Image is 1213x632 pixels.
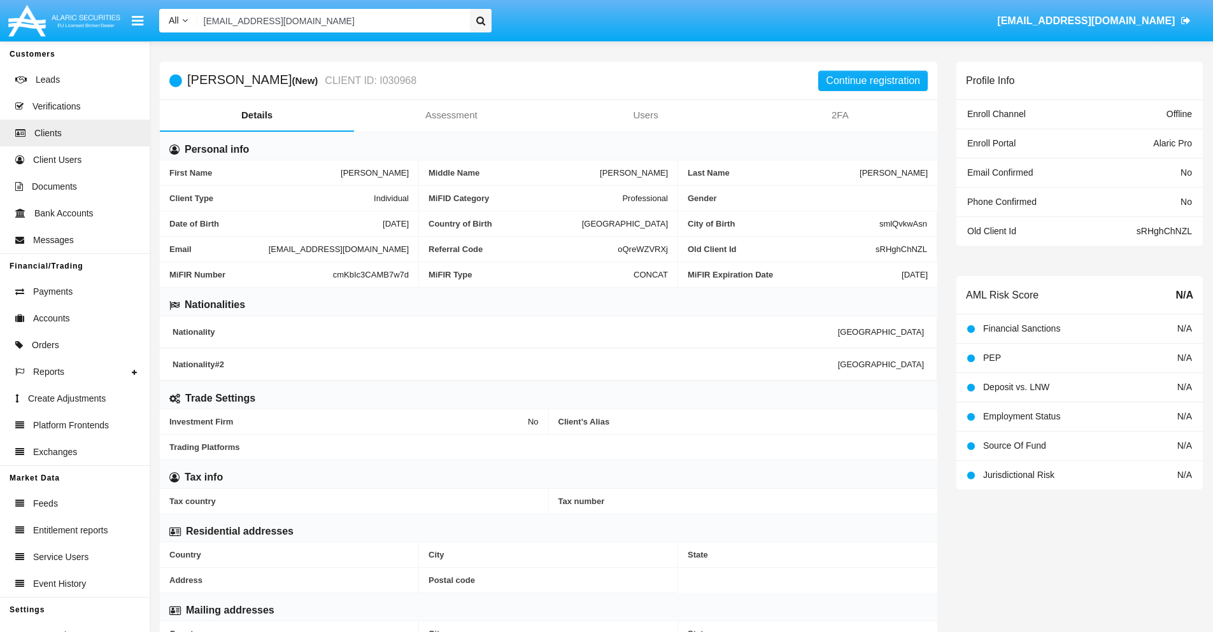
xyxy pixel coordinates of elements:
span: No [528,417,539,426]
span: Date of Birth [169,219,383,228]
span: Email [169,244,269,254]
span: Employment Status [983,411,1060,421]
span: Old Client Id [688,244,876,254]
span: Messages [33,234,74,247]
span: Client’s Alias [558,417,928,426]
span: sRHghChNZL [876,244,927,254]
span: Phone Confirmed [967,197,1037,207]
a: 2FA [743,100,937,130]
span: Last Name [688,168,860,178]
span: Investment Firm [169,417,528,426]
span: Offline [1167,109,1192,119]
span: Documents [32,180,77,193]
div: (New) [292,73,322,88]
span: Enroll Channel [967,109,1026,119]
span: Referral Code [429,244,618,254]
input: Search [197,9,465,32]
span: Country [169,550,409,559]
span: No [1181,197,1192,207]
h6: Residential addresses [186,524,294,538]
span: Country of Birth [429,219,582,228]
span: All [169,15,179,25]
a: All [159,14,197,27]
span: Email Confirmed [967,167,1033,178]
span: [GEOGRAPHIC_DATA] [838,360,924,369]
span: City [429,550,668,559]
span: Middle Name [429,168,600,178]
span: Client Users [33,153,82,167]
span: Verifications [32,100,80,113]
span: PEP [983,353,1001,363]
h6: Profile Info [966,74,1014,87]
span: First Name [169,168,341,178]
span: Feeds [33,497,58,510]
span: Deposit vs. LNW [983,382,1049,392]
span: MiFIR Expiration Date [688,270,902,279]
span: Bank Accounts [34,207,94,220]
span: Event History [33,577,86,591]
span: City of Birth [688,219,879,228]
span: Payments [33,285,73,298]
small: CLIENT ID: I030968 [322,76,416,86]
span: oQreWZVRXj [618,244,668,254]
span: Create Adjustments [28,392,106,405]
span: MiFIR Type [429,270,634,279]
span: Exchanges [33,446,77,459]
span: State [688,550,928,559]
a: Details [160,100,354,130]
span: Address [169,575,409,585]
span: Trading Platforms [169,442,928,452]
span: [GEOGRAPHIC_DATA] [838,327,924,337]
span: Tax number [558,496,928,506]
span: Entitlement reports [33,524,108,537]
span: MiFID Category [429,193,622,203]
span: Nationality #2 [173,360,838,369]
span: Enroll Portal [967,138,1016,148]
h6: Nationalities [185,298,245,312]
span: MiFIR Number [169,270,333,279]
span: Tax country [169,496,539,506]
span: Source Of Fund [983,440,1046,451]
span: Postal code [429,575,668,585]
span: N/A [1177,323,1192,334]
span: CONCAT [634,270,668,279]
span: [GEOGRAPHIC_DATA] [582,219,668,228]
span: Alaric Pro [1153,138,1192,148]
span: [PERSON_NAME] [860,168,928,178]
a: [EMAIL_ADDRESS][DOMAIN_NAME] [991,3,1197,39]
span: [DATE] [383,219,409,228]
span: Client Type [169,193,374,203]
span: N/A [1177,470,1192,480]
button: Continue registration [818,71,928,91]
span: Jurisdictional Risk [983,470,1054,480]
span: smlQvkwAsn [879,219,927,228]
span: Financial Sanctions [983,323,1060,334]
span: N/A [1177,382,1192,392]
h6: Personal info [185,143,249,157]
span: Reports [33,365,64,379]
span: Gender [688,193,928,203]
span: [PERSON_NAME] [600,168,668,178]
span: No [1181,167,1192,178]
span: [PERSON_NAME] [341,168,409,178]
h6: Trade Settings [185,391,255,405]
span: [EMAIL_ADDRESS][DOMAIN_NAME] [997,15,1175,26]
span: Service Users [33,551,89,564]
span: [EMAIL_ADDRESS][DOMAIN_NAME] [269,244,409,254]
span: Accounts [33,312,70,325]
span: Individual [374,193,409,203]
h6: AML Risk Score [966,289,1039,301]
span: N/A [1175,288,1193,303]
h6: Tax info [185,470,223,484]
a: Assessment [354,100,548,130]
span: [DATE] [902,270,928,279]
span: N/A [1177,353,1192,363]
span: Leads [36,73,60,87]
span: Platform Frontends [33,419,109,432]
span: Orders [32,339,59,352]
span: Old Client Id [967,226,1016,236]
h6: Mailing addresses [186,603,274,617]
a: Users [549,100,743,130]
span: N/A [1177,411,1192,421]
span: cmKbIc3CAMB7w7d [333,270,409,279]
